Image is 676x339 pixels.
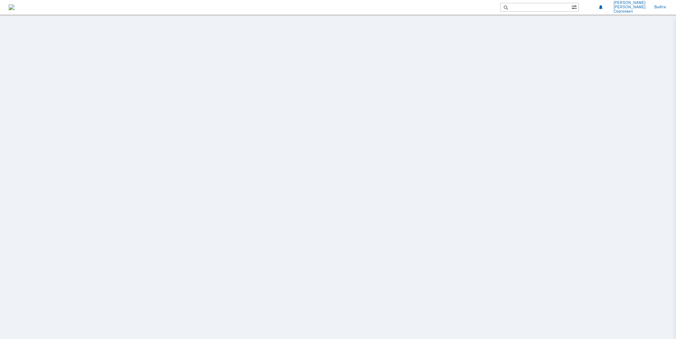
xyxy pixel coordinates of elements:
img: logo [9,4,14,10]
span: Расширенный поиск [571,3,578,10]
span: [PERSON_NAME] [614,5,646,9]
span: Сергеевич [614,9,646,14]
a: Перейти на домашнюю страницу [9,4,14,10]
span: [PERSON_NAME] [614,1,646,5]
